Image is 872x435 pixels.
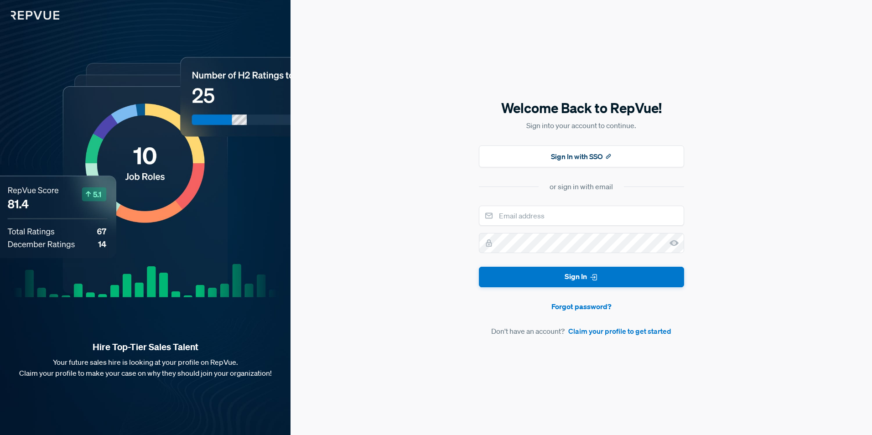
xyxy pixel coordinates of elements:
[550,181,613,192] div: or sign in with email
[568,326,671,337] a: Claim your profile to get started
[479,206,684,226] input: Email address
[479,326,684,337] article: Don't have an account?
[479,301,684,312] a: Forgot password?
[479,145,684,167] button: Sign In with SSO
[15,341,276,353] strong: Hire Top-Tier Sales Talent
[479,98,684,118] h5: Welcome Back to RepVue!
[479,267,684,287] button: Sign In
[479,120,684,131] p: Sign into your account to continue.
[15,357,276,378] p: Your future sales hire is looking at your profile on RepVue. Claim your profile to make your case...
